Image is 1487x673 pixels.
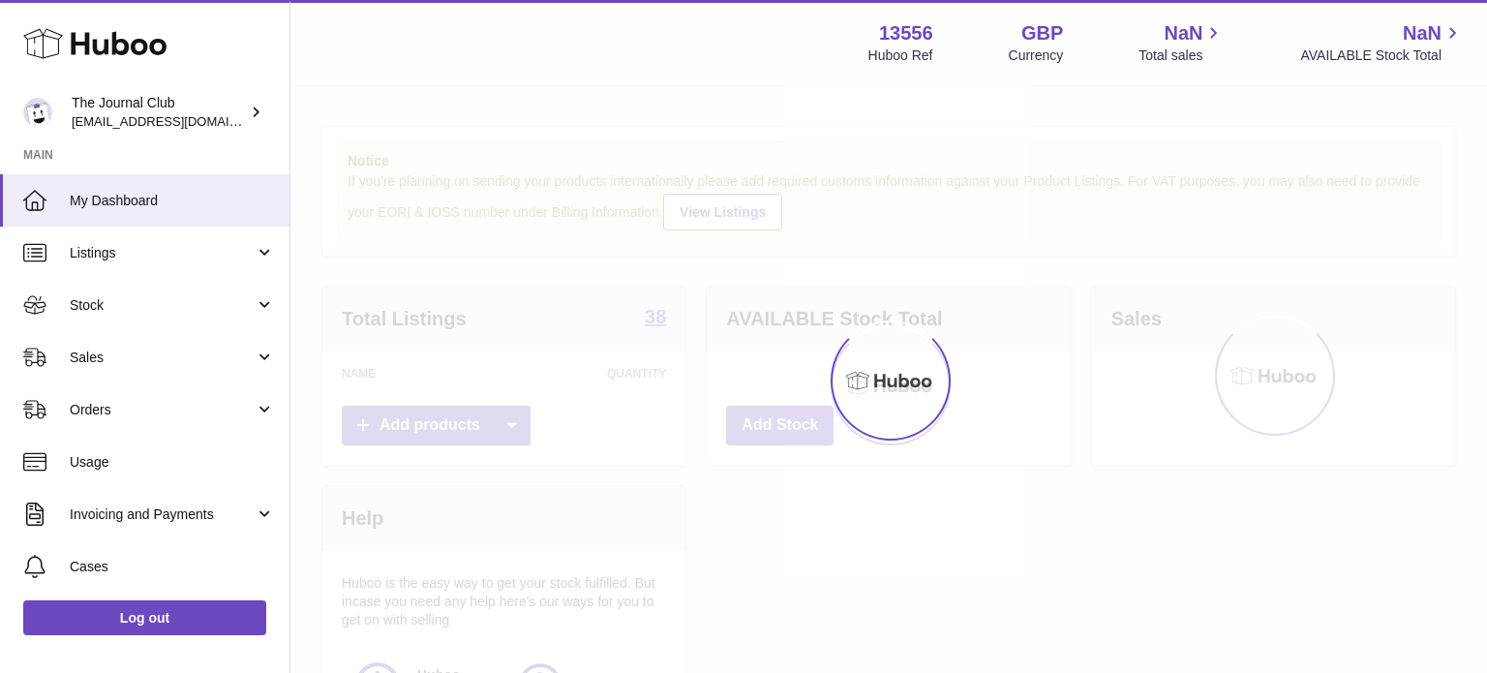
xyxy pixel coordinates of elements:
span: Listings [70,244,255,262]
span: NaN [1164,20,1202,46]
span: Usage [70,453,275,472]
div: Huboo Ref [868,46,933,65]
strong: 13556 [879,20,933,46]
span: AVAILABLE Stock Total [1300,46,1464,65]
div: The Journal Club [72,94,246,131]
span: Orders [70,401,255,419]
span: Invoicing and Payments [70,505,255,524]
a: NaN AVAILABLE Stock Total [1300,20,1464,65]
span: Total sales [1138,46,1225,65]
a: NaN Total sales [1138,20,1225,65]
span: Cases [70,558,275,576]
span: My Dashboard [70,192,275,210]
span: NaN [1403,20,1441,46]
span: [EMAIL_ADDRESS][DOMAIN_NAME] [72,113,285,129]
img: hello@thejournalclub.co.uk [23,98,52,127]
span: Stock [70,296,255,315]
a: Log out [23,600,266,635]
div: Currency [1009,46,1064,65]
span: Sales [70,349,255,367]
strong: GBP [1021,20,1063,46]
